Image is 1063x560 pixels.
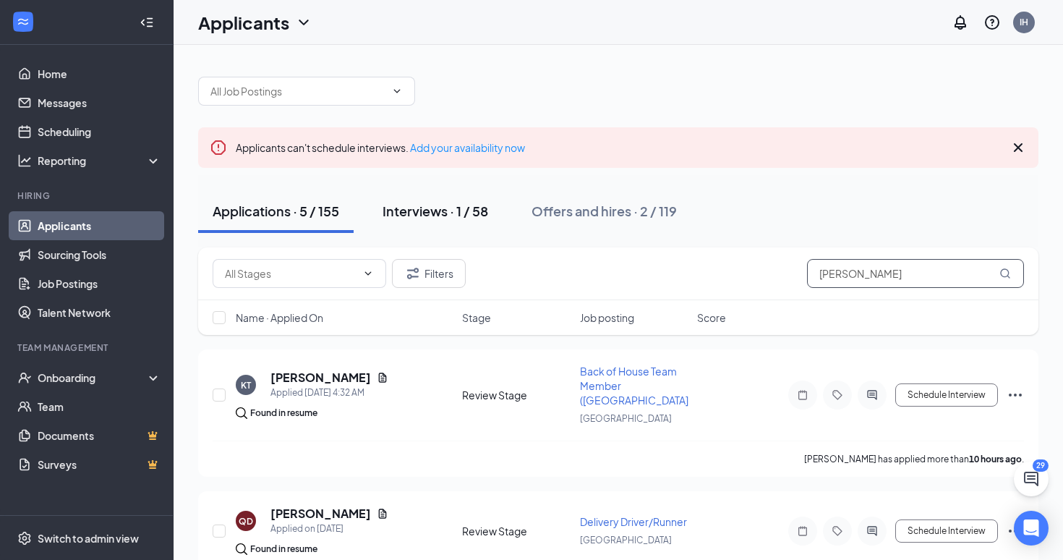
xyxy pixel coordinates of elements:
svg: Note [794,525,811,537]
h1: Applicants [198,10,289,35]
img: search.bf7aa3482b7795d4f01b.svg [236,407,247,419]
svg: ChevronDown [362,268,374,279]
svg: Filter [404,265,422,282]
div: Open Intercom Messenger [1014,511,1049,546]
span: Applicants can't schedule interviews. [236,141,525,154]
span: Back of House Team Member ([GEOGRAPHIC_DATA]) [580,365,691,407]
span: Name · Applied On [236,310,323,325]
svg: Error [210,139,227,156]
span: [GEOGRAPHIC_DATA] [580,413,672,424]
svg: Notifications [952,14,969,31]
svg: Ellipses [1007,522,1024,540]
div: Review Stage [462,388,571,402]
div: Found in resume [250,406,317,420]
div: Interviews · 1 / 58 [383,202,488,220]
a: Add your availability now [410,141,525,154]
div: Applications · 5 / 155 [213,202,339,220]
span: Job posting [580,310,634,325]
div: KT [241,379,251,391]
div: Offers and hires · 2 / 119 [531,202,677,220]
a: SurveysCrown [38,450,161,479]
svg: Tag [829,525,846,537]
span: Score [697,310,726,325]
span: Stage [462,310,491,325]
svg: Note [794,389,811,401]
a: Applicants [38,211,161,240]
h5: [PERSON_NAME] [270,370,371,386]
button: Schedule Interview [895,383,998,407]
a: Team [38,392,161,421]
svg: Analysis [17,153,32,168]
a: Sourcing Tools [38,240,161,269]
svg: QuestionInfo [983,14,1001,31]
a: DocumentsCrown [38,421,161,450]
span: Delivery Driver/Runner [580,515,687,528]
svg: ChevronDown [391,85,403,97]
div: 29 [1033,459,1049,472]
b: 10 hours ago [969,454,1022,464]
svg: Tag [829,389,846,401]
div: Team Management [17,341,158,354]
div: Found in resume [250,542,317,556]
input: All Stages [225,266,357,281]
a: Scheduling [38,117,161,146]
button: ChatActive [1014,462,1049,496]
input: All Job Postings [210,83,385,99]
svg: ChevronDown [295,14,312,31]
button: Filter Filters [392,259,466,288]
svg: WorkstreamLogo [16,14,30,29]
svg: MagnifyingGlass [999,268,1011,279]
div: Applied [DATE] 4:32 AM [270,386,388,400]
div: Reporting [38,153,162,168]
div: Hiring [17,190,158,202]
svg: ActiveChat [863,389,881,401]
button: Schedule Interview [895,519,998,543]
div: IH [1020,16,1028,28]
a: Home [38,59,161,88]
svg: Collapse [140,15,154,30]
div: Applied on [DATE] [270,522,388,536]
svg: Document [377,508,388,519]
div: Switch to admin view [38,531,139,546]
div: QD [239,515,253,527]
svg: UserCheck [17,370,32,385]
svg: Settings [17,531,32,546]
p: [PERSON_NAME] has applied more than . [804,453,1024,465]
div: Onboarding [38,370,149,385]
input: Search in applications [807,259,1024,288]
a: Talent Network [38,298,161,327]
svg: Ellipses [1007,386,1024,404]
svg: Document [377,372,388,383]
svg: Cross [1009,139,1027,156]
h5: [PERSON_NAME] [270,506,371,522]
span: [GEOGRAPHIC_DATA] [580,535,672,546]
svg: ActiveChat [863,525,881,537]
a: Job Postings [38,269,161,298]
a: Messages [38,88,161,117]
img: search.bf7aa3482b7795d4f01b.svg [236,543,247,555]
svg: ChatActive [1023,470,1040,488]
div: Review Stage [462,524,571,538]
